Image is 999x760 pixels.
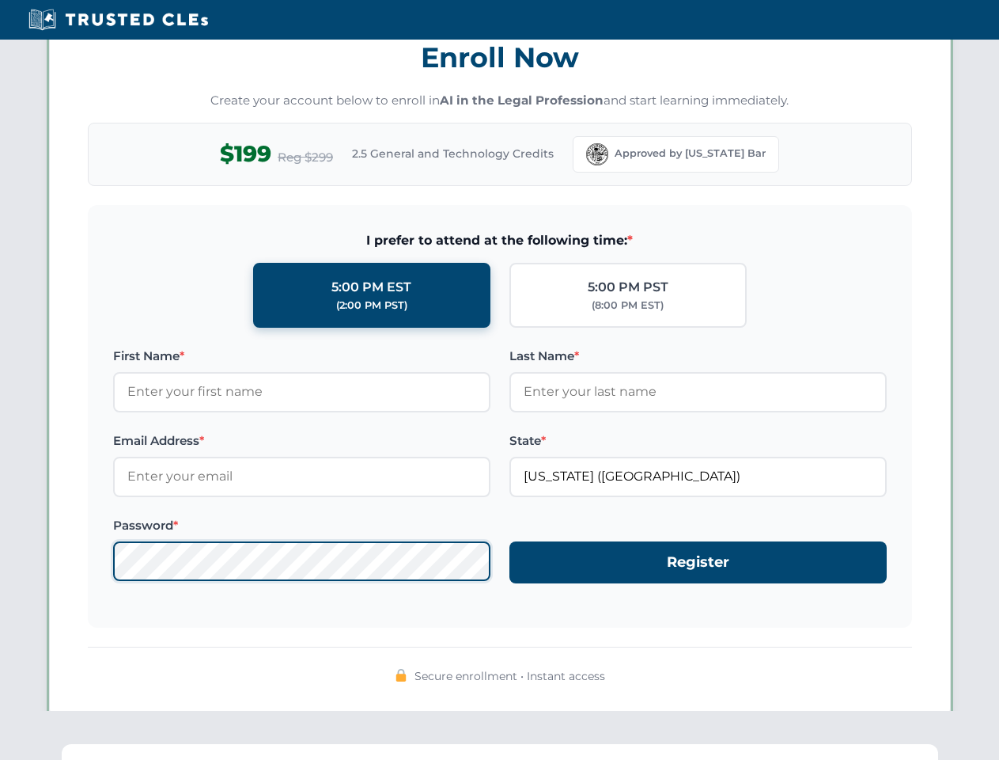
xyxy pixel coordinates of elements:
[88,92,912,110] p: Create your account below to enroll in and start learning immediately.
[414,667,605,685] span: Secure enrollment • Instant access
[113,516,490,535] label: Password
[592,298,664,313] div: (8:00 PM EST)
[615,146,766,161] span: Approved by [US_STATE] Bar
[220,136,271,172] span: $199
[588,277,668,298] div: 5:00 PM PST
[24,8,213,32] img: Trusted CLEs
[352,145,554,162] span: 2.5 General and Technology Credits
[509,431,887,450] label: State
[509,541,887,583] button: Register
[509,347,887,366] label: Last Name
[113,230,887,251] span: I prefer to attend at the following time:
[113,457,490,496] input: Enter your email
[440,93,604,108] strong: AI in the Legal Profession
[113,431,490,450] label: Email Address
[113,347,490,366] label: First Name
[395,669,407,682] img: 🔒
[88,32,912,82] h3: Enroll Now
[509,372,887,412] input: Enter your last name
[331,277,411,298] div: 5:00 PM EST
[586,143,608,165] img: Florida Bar
[336,298,407,313] div: (2:00 PM PST)
[509,457,887,496] input: Florida (FL)
[278,148,333,167] span: Reg $299
[113,372,490,412] input: Enter your first name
